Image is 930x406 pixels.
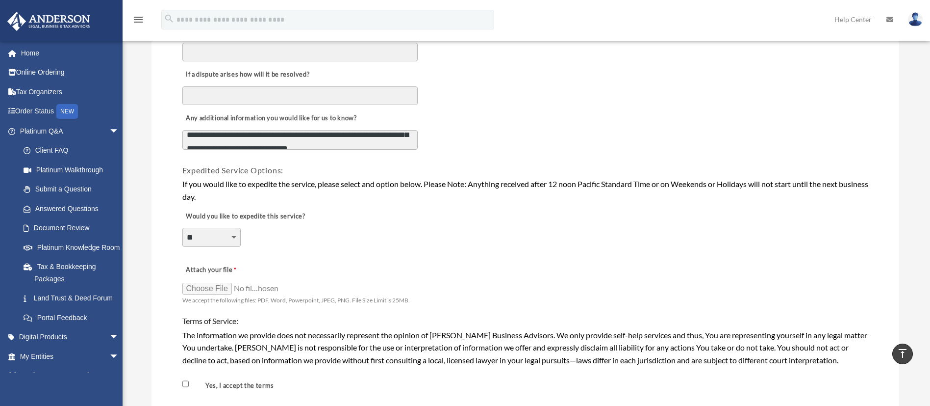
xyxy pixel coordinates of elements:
a: Home [7,43,134,63]
i: vertical_align_top [897,348,908,359]
a: Tax Organizers [7,82,134,102]
a: Platinum Q&Aarrow_drop_down [7,121,134,141]
a: Client FAQ [14,141,134,161]
label: Any additional information you would like for us to know? [182,112,359,126]
a: Land Trust & Deed Forum [14,289,134,308]
a: Order StatusNEW [7,102,134,122]
i: search [164,13,175,24]
span: arrow_drop_down [109,366,129,386]
a: Answered Questions [14,199,134,218]
a: menu [132,17,144,26]
a: Online Ordering [7,63,134,82]
a: Portal Feedback [14,308,134,327]
span: arrow_drop_down [109,327,129,348]
a: vertical_align_top [892,344,913,364]
div: If you would like to expedite the service, please select and option below. Please Note: Anything ... [182,178,868,203]
label: Yes, I accept the terms [191,381,278,390]
span: arrow_drop_down [109,347,129,367]
span: arrow_drop_down [109,121,129,141]
a: My Entitiesarrow_drop_down [7,347,134,366]
a: My [PERSON_NAME] Teamarrow_drop_down [7,366,134,386]
a: Document Review [14,218,129,238]
label: If a dispute arises how will it be resolved? [182,68,312,82]
div: NEW [56,104,78,119]
a: Platinum Knowledge Room [14,238,134,257]
label: Would you like to expedite this service? [182,210,308,223]
a: Submit a Question [14,180,134,199]
img: User Pic [908,12,923,27]
a: Platinum Walkthrough [14,160,134,180]
a: Tax & Bookkeeping Packages [14,257,134,289]
a: Digital Productsarrow_drop_down [7,327,134,347]
h4: Terms of Service: [182,316,868,326]
div: The information we provide does not necessarily represent the opinion of [PERSON_NAME] Business A... [182,329,868,367]
img: Anderson Advisors Platinum Portal [4,12,93,31]
i: menu [132,14,144,26]
span: Expedited Service Options: [182,165,284,175]
span: We accept the following files: PDF, Word, Powerpoint, JPEG, PNG. File Size Limit is 25MB. [182,297,410,304]
label: Attach your file [182,263,280,277]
